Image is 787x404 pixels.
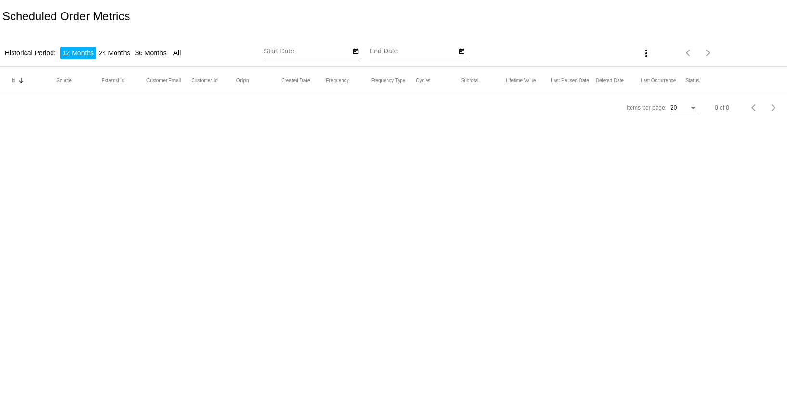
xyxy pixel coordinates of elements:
button: Change sorting for LastOccurrenceUtc [641,77,676,83]
li: Historical Period: [2,47,58,59]
mat-header-cell: Customer Email [146,78,191,83]
button: Open calendar [350,46,361,56]
button: Change sorting for LifetimeValue [506,77,536,83]
div: 0 of 0 [715,104,729,111]
span: 20 [671,104,677,111]
button: Change sorting for FrequencyType [371,77,406,83]
button: Change sorting for Id [12,77,15,83]
div: Items per page: [627,104,667,111]
h2: Scheduled Order Metrics [2,10,130,23]
input: End Date [370,48,456,55]
button: Next page [698,43,718,63]
li: 12 Months [60,47,96,59]
mat-icon: more_vert [641,48,652,59]
input: Start Date [264,48,350,55]
mat-header-cell: Customer Id [191,78,236,83]
button: Change sorting for Subtotal [461,77,479,83]
button: Change sorting for OriginalExternalId [102,77,125,83]
mat-header-cell: Source [56,78,101,83]
button: Change sorting for Cycles [416,77,430,83]
li: 24 Months [96,47,132,59]
button: Previous page [745,98,764,117]
mat-header-cell: Last Paused Date [551,78,595,83]
button: Previous page [679,43,698,63]
button: Next page [764,98,783,117]
li: 36 Months [132,47,168,59]
mat-header-cell: Origin [236,78,281,83]
li: All [171,47,183,59]
mat-header-cell: Deleted Date [596,78,641,83]
button: Change sorting for CreatedUtc [281,77,310,83]
button: Change sorting for Status [685,77,699,83]
button: Change sorting for Frequency [326,77,349,83]
mat-select: Items per page: [671,105,697,112]
button: Open calendar [456,46,466,56]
